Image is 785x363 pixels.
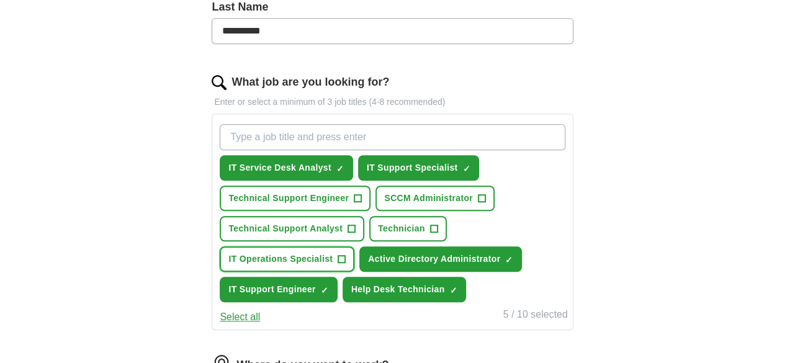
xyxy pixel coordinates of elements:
[336,164,344,174] span: ✓
[228,161,331,174] span: IT Service Desk Analyst
[358,155,480,181] button: IT Support Specialist✓
[503,307,568,325] div: 5 / 10 selected
[220,186,370,211] button: Technical Support Engineer
[220,310,260,325] button: Select all
[378,222,425,235] span: Technician
[449,285,457,295] span: ✓
[220,155,353,181] button: IT Service Desk Analyst✓
[369,216,447,241] button: Technician
[375,186,495,211] button: SCCM Administrator
[228,253,333,266] span: IT Operations Specialist
[220,246,354,272] button: IT Operations Specialist
[321,285,328,295] span: ✓
[220,216,364,241] button: Technical Support Analyst
[462,164,470,174] span: ✓
[220,124,565,150] input: Type a job title and press enter
[384,192,473,205] span: SCCM Administrator
[367,161,458,174] span: IT Support Specialist
[228,222,343,235] span: Technical Support Analyst
[505,255,513,265] span: ✓
[231,74,389,91] label: What job are you looking for?
[228,283,315,296] span: IT Support Engineer
[228,192,349,205] span: Technical Support Engineer
[220,277,337,302] button: IT Support Engineer✓
[212,75,227,90] img: search.png
[368,253,500,266] span: Active Directory Administrator
[343,277,467,302] button: Help Desk Technician✓
[212,96,573,109] p: Enter or select a minimum of 3 job titles (4-8 recommended)
[351,283,445,296] span: Help Desk Technician
[359,246,522,272] button: Active Directory Administrator✓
